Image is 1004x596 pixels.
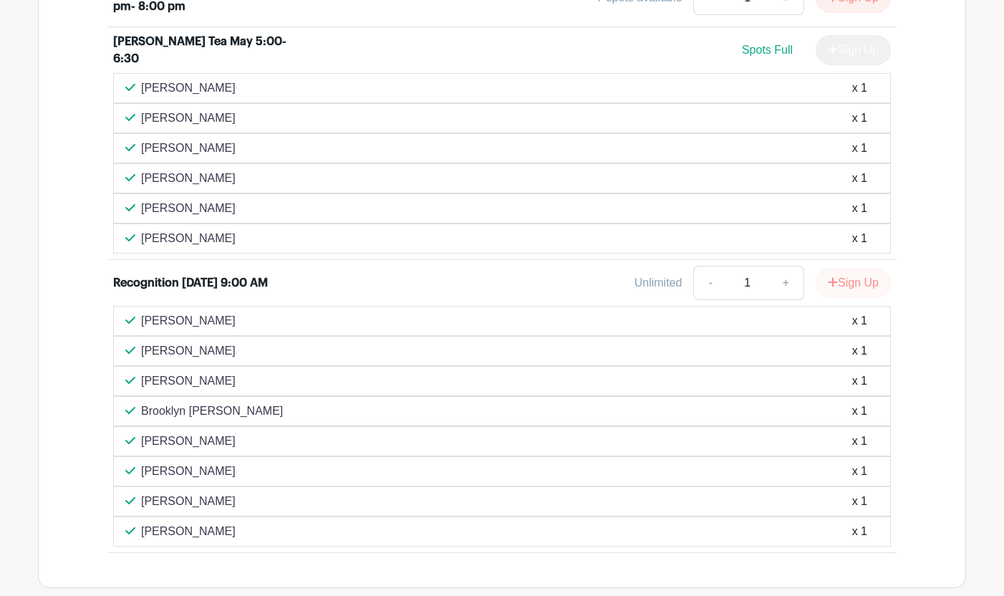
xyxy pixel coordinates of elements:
p: [PERSON_NAME] [141,342,236,360]
a: - [693,266,726,300]
div: x 1 [852,493,867,510]
span: Spots Full [742,44,793,56]
div: x 1 [852,403,867,420]
div: x 1 [852,433,867,450]
div: [PERSON_NAME] Tea May 5:00-6:30 [113,33,291,67]
p: [PERSON_NAME] [141,140,236,157]
p: [PERSON_NAME] [141,463,236,480]
p: [PERSON_NAME] [141,200,236,217]
p: [PERSON_NAME] [141,312,236,330]
div: x 1 [852,463,867,480]
p: [PERSON_NAME] [141,433,236,450]
div: x 1 [852,312,867,330]
p: [PERSON_NAME] [141,493,236,510]
div: x 1 [852,170,867,187]
div: x 1 [852,110,867,127]
p: [PERSON_NAME] [141,372,236,390]
div: Recognition [DATE] 9:00 AM [113,274,268,292]
div: Unlimited [634,274,682,292]
button: Sign Up [816,268,891,298]
p: [PERSON_NAME] [141,230,236,247]
div: x 1 [852,342,867,360]
div: x 1 [852,200,867,217]
div: x 1 [852,80,867,97]
a: + [768,266,804,300]
p: [PERSON_NAME] [141,170,236,187]
p: [PERSON_NAME] [141,80,236,97]
div: x 1 [852,140,867,157]
p: [PERSON_NAME] [141,523,236,540]
div: x 1 [852,523,867,540]
p: [PERSON_NAME] [141,110,236,127]
p: Brooklyn [PERSON_NAME] [141,403,283,420]
div: x 1 [852,372,867,390]
div: x 1 [852,230,867,247]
